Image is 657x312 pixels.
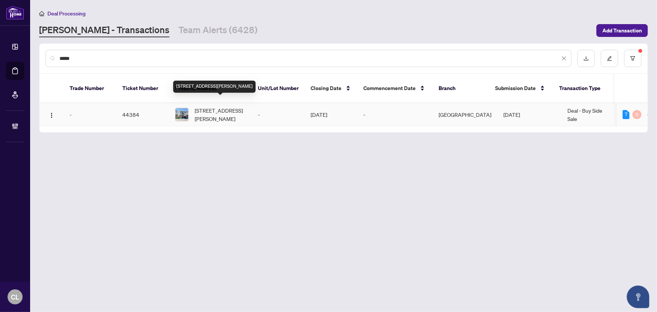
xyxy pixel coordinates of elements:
[627,286,649,308] button: Open asap
[433,74,489,103] th: Branch
[311,84,341,92] span: Closing Date
[39,11,44,16] span: home
[64,74,116,103] th: Trade Number
[602,24,642,37] span: Add Transaction
[357,74,433,103] th: Commencement Date
[633,110,642,119] div: 0
[6,6,24,20] img: logo
[357,103,433,126] td: -
[178,24,258,37] a: Team Alerts (6428)
[433,103,497,126] td: [GEOGRAPHIC_DATA]
[46,109,58,121] button: Logo
[489,74,553,103] th: Submission Date
[578,50,595,67] button: download
[39,24,169,37] a: [PERSON_NAME] - Transactions
[623,110,630,119] div: 7
[305,103,357,126] td: [DATE]
[601,50,618,67] button: edit
[553,74,610,103] th: Transaction Type
[116,103,169,126] td: 44384
[630,56,636,61] span: filter
[195,106,246,123] span: [STREET_ADDRESS][PERSON_NAME]
[11,292,19,302] span: CL
[584,56,589,61] span: download
[607,56,612,61] span: edit
[49,112,55,118] img: Logo
[305,74,357,103] th: Closing Date
[624,50,642,67] button: filter
[116,74,169,103] th: Ticket Number
[363,84,416,92] span: Commencement Date
[252,74,305,103] th: Unit/Lot Number
[596,24,648,37] button: Add Transaction
[561,103,618,126] td: Deal - Buy Side Sale
[47,10,85,17] span: Deal Processing
[173,81,256,93] div: [STREET_ADDRESS][PERSON_NAME]
[169,74,252,103] th: Property Address
[252,103,305,126] td: -
[495,84,536,92] span: Submission Date
[64,103,116,126] td: -
[175,108,188,121] img: thumbnail-img
[497,103,561,126] td: [DATE]
[610,74,655,103] th: MLS #
[561,56,567,61] span: close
